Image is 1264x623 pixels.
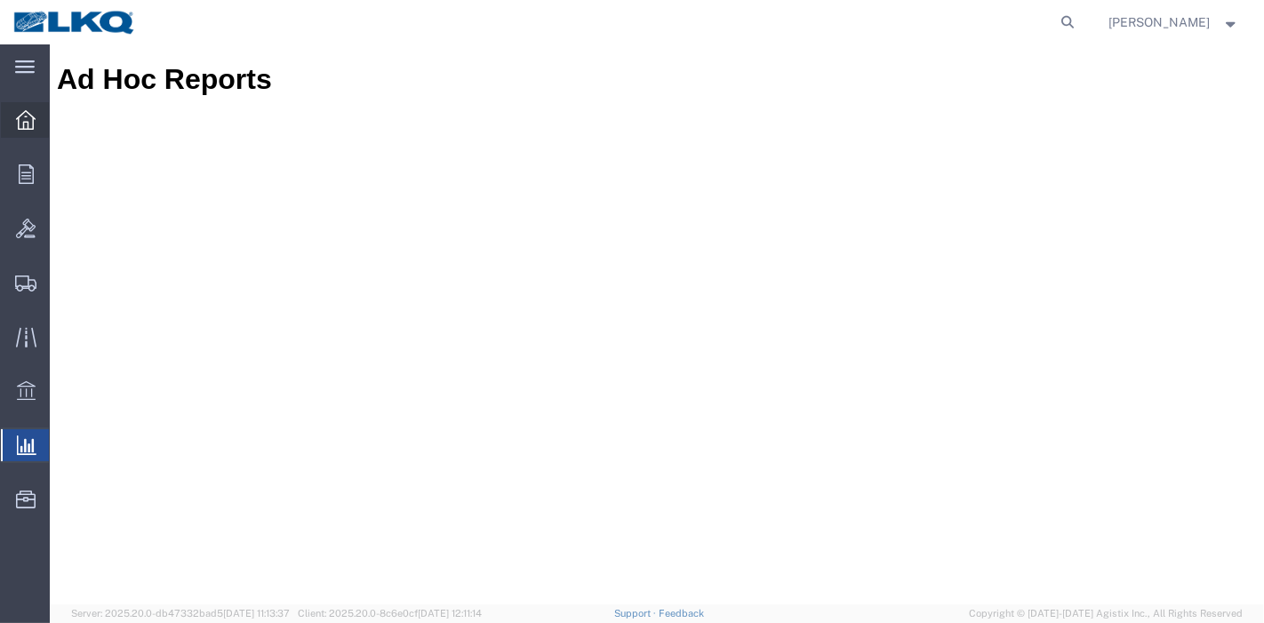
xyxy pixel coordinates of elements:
span: Praveen Nagaraj [1109,12,1211,32]
button: [PERSON_NAME] [1108,12,1240,33]
iframe: To enrich screen reader interactions, please activate Accessibility in Grammarly extension settings [50,44,1264,604]
span: [DATE] 12:11:14 [418,608,482,619]
a: Feedback [659,608,704,619]
span: Server: 2025.20.0-db47332bad5 [71,608,290,619]
span: Copyright © [DATE]-[DATE] Agistix Inc., All Rights Reserved [969,606,1243,621]
a: Support [614,608,659,619]
span: [DATE] 11:13:37 [223,608,290,619]
span: Client: 2025.20.0-8c6e0cf [298,608,482,619]
img: logo [12,9,137,36]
